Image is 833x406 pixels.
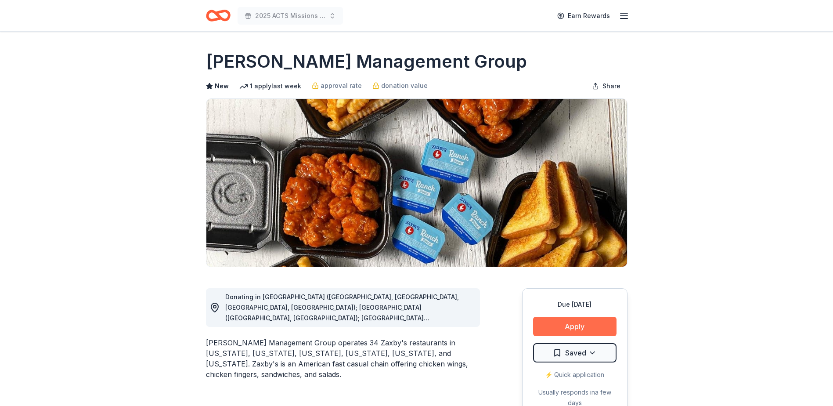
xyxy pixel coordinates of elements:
[225,293,459,406] span: Donating in [GEOGRAPHIC_DATA] ([GEOGRAPHIC_DATA], [GEOGRAPHIC_DATA], [GEOGRAPHIC_DATA], [GEOGRAPH...
[585,77,627,95] button: Share
[533,343,617,362] button: Saved
[381,80,428,91] span: donation value
[533,317,617,336] button: Apply
[312,80,362,91] a: approval rate
[321,80,362,91] span: approval rate
[239,81,301,91] div: 1 apply last week
[565,347,586,359] span: Saved
[533,370,617,380] div: ⚡️ Quick application
[238,7,343,25] button: 2025 ACTS Missions Gala
[533,299,617,310] div: Due [DATE]
[552,8,615,24] a: Earn Rewards
[206,5,231,26] a: Home
[602,81,620,91] span: Share
[206,99,627,267] img: Image for Avants Management Group
[255,11,325,21] span: 2025 ACTS Missions Gala
[206,337,480,380] div: [PERSON_NAME] Management Group operates 34 Zaxby's restaurants in [US_STATE], [US_STATE], [US_STA...
[206,49,527,74] h1: [PERSON_NAME] Management Group
[215,81,229,91] span: New
[372,80,428,91] a: donation value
